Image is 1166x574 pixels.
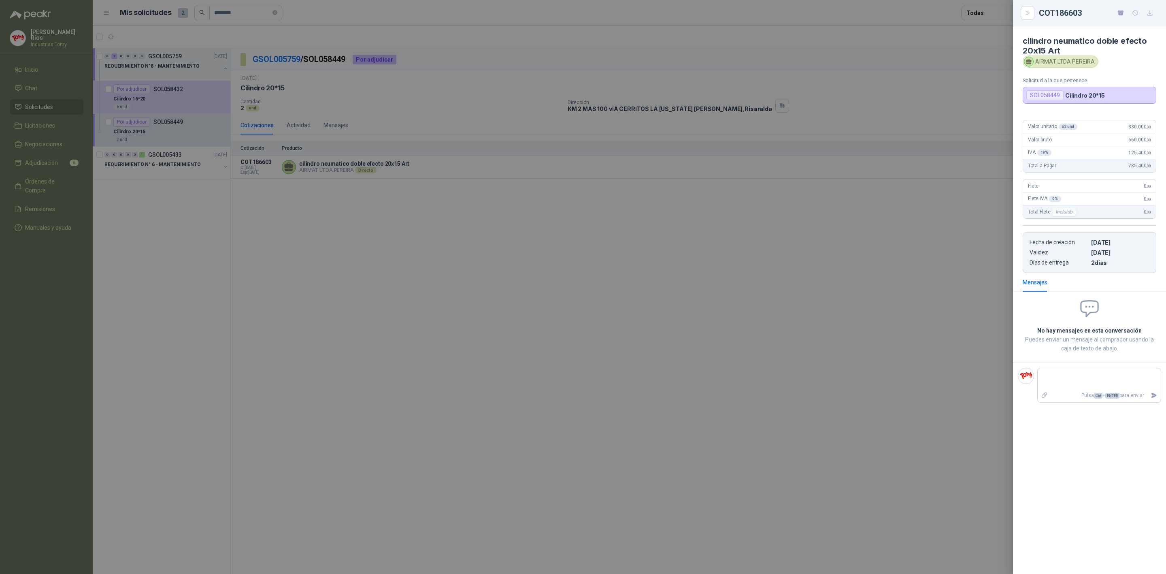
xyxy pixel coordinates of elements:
h2: No hay mensajes en esta conversación [1023,326,1156,335]
span: 0 [1144,183,1151,189]
div: 19 % [1037,149,1052,156]
p: Fecha de creación [1030,239,1088,246]
span: Valor unitario [1028,124,1077,130]
div: AIRMAT LTDA PEREIRA [1023,55,1098,68]
span: Total a Pagar [1028,163,1056,169]
span: ,00 [1146,138,1151,142]
p: Puedes enviar un mensaje al comprador usando la caja de texto de abajo. [1023,335,1156,353]
span: ,00 [1146,210,1151,214]
h4: cilindro neumatico doble efecto 20x15 Art [1023,36,1156,55]
span: ,00 [1146,164,1151,168]
p: 2 dias [1091,259,1149,266]
span: 660.000 [1128,137,1151,143]
p: Cilindro 20*15 [1065,92,1105,99]
p: Pulsa + para enviar [1051,388,1148,403]
span: 0 [1144,196,1151,202]
div: x 2 und [1059,124,1077,130]
div: SOL058449 [1026,90,1064,100]
button: Enviar [1147,388,1161,403]
span: Valor bruto [1028,137,1051,143]
span: Flete IVA [1028,196,1061,202]
span: IVA [1028,149,1051,156]
p: [DATE] [1091,239,1149,246]
p: Solicitud a la que pertenece [1023,77,1156,83]
div: Mensajes [1023,278,1047,287]
span: Flete [1028,183,1038,189]
span: ENTER [1105,393,1119,399]
span: 125.400 [1128,150,1151,156]
span: 785.400 [1128,163,1151,169]
span: ,00 [1146,151,1151,155]
span: Ctrl [1094,393,1102,399]
span: Total Flete [1028,207,1078,217]
div: Incluido [1052,207,1076,217]
span: ,00 [1146,197,1151,201]
p: Días de entrega [1030,259,1088,266]
button: Close [1023,8,1032,18]
span: 330.000 [1128,124,1151,130]
span: ,00 [1146,125,1151,129]
label: Adjuntar archivos [1038,388,1051,403]
img: Company Logo [1018,368,1034,384]
div: 0 % [1049,196,1061,202]
div: COT186603 [1039,6,1156,19]
span: ,00 [1146,184,1151,188]
span: 0 [1144,209,1151,215]
p: [DATE] [1091,249,1149,256]
p: Validez [1030,249,1088,256]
